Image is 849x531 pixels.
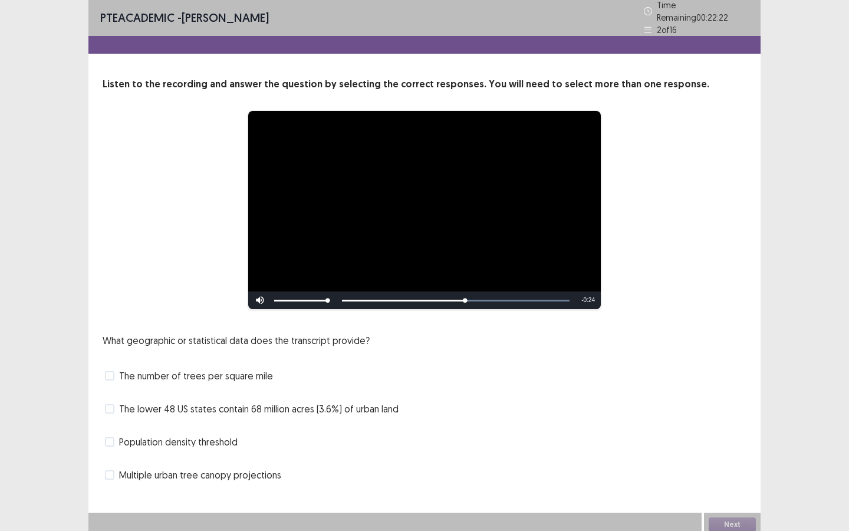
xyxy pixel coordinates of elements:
span: Population density threshold [119,435,238,449]
span: 0:24 [584,297,595,303]
span: The lower 48 US states contain 68 million acres (3.6%) of urban land [119,402,399,416]
div: Volume Level [274,300,328,301]
p: What geographic or statistical data does the transcript provide? [103,333,370,348]
span: The number of trees per square mile [119,369,273,383]
span: - [581,297,583,303]
div: Video Player [248,111,601,309]
p: 2 of 16 [657,24,677,36]
button: Mute [248,291,272,309]
span: Multiple urban tree canopy projections [119,468,281,482]
p: - [PERSON_NAME] [100,9,269,27]
span: PTE academic [100,10,175,25]
p: Listen to the recording and answer the question by selecting the correct responses. You will need... [103,77,746,91]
